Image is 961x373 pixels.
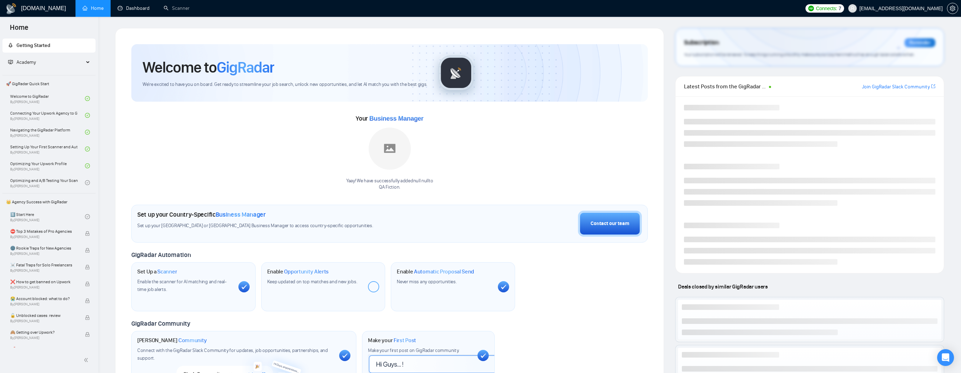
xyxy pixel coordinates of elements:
img: logo [6,3,17,14]
span: 7 [838,5,841,12]
h1: Enable [267,268,329,275]
span: Connect with the GigRadar Slack Community for updates, job opportunities, partnerships, and support. [137,347,328,361]
span: lock [85,298,90,303]
span: GigRadar Community [131,320,190,327]
span: check-circle [85,113,90,118]
span: rocket [8,43,13,48]
span: check-circle [85,180,90,185]
span: By [PERSON_NAME] [10,336,78,340]
a: export [931,83,935,90]
span: Subscription [684,37,719,49]
span: 🚀 Sell Yourself First [10,346,78,353]
span: lock [85,282,90,286]
span: check-circle [85,214,90,219]
span: GigRadar Automation [131,251,191,259]
span: Deals closed by similar GigRadar users [675,280,770,293]
span: Academy [17,59,36,65]
span: We're excited to have you on board. Get ready to streamline your job search, unlock new opportuni... [143,81,427,88]
span: Set up your [GEOGRAPHIC_DATA] or [GEOGRAPHIC_DATA] Business Manager to access country-specific op... [137,223,440,229]
span: check-circle [85,96,90,101]
span: Your [356,115,423,122]
span: Community [178,337,207,344]
span: GigRadar [217,58,274,77]
span: Your subscription will be renewed. To keep things running smoothly, make sure your payment method... [684,52,915,57]
a: 1️⃣ Start HereBy[PERSON_NAME] [10,209,85,224]
div: Yaay! We have successfully added null null to [346,178,433,191]
span: check-circle [85,147,90,151]
span: Enable the scanner for AI matching and real-time job alerts. [137,279,226,292]
a: dashboardDashboard [118,5,150,11]
span: Business Manager [369,115,423,122]
span: Connects: [816,5,837,12]
span: Academy [8,59,36,65]
span: 👑 Agency Success with GigRadar [3,195,95,209]
span: Home [4,22,34,37]
span: double-left [84,357,91,364]
div: Reminder [904,38,935,47]
span: lock [85,332,90,337]
span: By [PERSON_NAME] [10,269,78,273]
span: Opportunity Alerts [284,268,329,275]
button: Contact our team [578,211,642,237]
h1: Set Up a [137,268,177,275]
span: By [PERSON_NAME] [10,252,78,256]
span: Business Manager [216,211,266,218]
a: Welcome to GigRadarBy[PERSON_NAME] [10,91,85,106]
span: Latest Posts from the GigRadar Community [684,82,767,91]
li: Getting Started [2,39,96,53]
span: First Post [394,337,416,344]
h1: Enable [397,268,474,275]
span: 🙈 Getting over Upwork? [10,329,78,336]
span: lock [85,231,90,236]
span: lock [85,315,90,320]
img: gigradar-logo.png [439,55,474,90]
a: Connecting Your Upwork Agency to GigRadarBy[PERSON_NAME] [10,108,85,123]
img: placeholder.png [369,128,411,170]
span: 😭 Account blocked: what to do? [10,295,78,302]
span: check-circle [85,130,90,135]
span: Make your first post on GigRadar community. [368,347,459,353]
span: 🔓 Unblocked cases: review [10,312,78,319]
h1: Welcome to [143,58,274,77]
a: Setting Up Your First Scanner and Auto-BidderBy[PERSON_NAME] [10,141,85,157]
span: By [PERSON_NAME] [10,302,78,306]
span: ❌ How to get banned on Upwork [10,278,78,285]
span: ☠️ Fatal Traps for Solo Freelancers [10,262,78,269]
span: By [PERSON_NAME] [10,285,78,290]
span: lock [85,265,90,270]
h1: [PERSON_NAME] [137,337,207,344]
button: setting [947,3,958,14]
a: setting [947,6,958,11]
img: upwork-logo.png [808,6,814,11]
span: fund-projection-screen [8,60,13,65]
span: Never miss any opportunities. [397,279,456,285]
span: 🌚 Rookie Traps for New Agencies [10,245,78,252]
span: 🚀 GigRadar Quick Start [3,77,95,91]
span: Automatic Proposal Send [414,268,474,275]
h1: Make your [368,337,416,344]
a: Navigating the GigRadar PlatformBy[PERSON_NAME] [10,124,85,140]
p: QA Fiction . [346,184,433,191]
span: Scanner [157,268,177,275]
span: Keep updated on top matches and new jobs. [267,279,357,285]
div: Open Intercom Messenger [937,349,954,366]
a: homeHome [83,5,104,11]
h1: Set up your Country-Specific [137,211,266,218]
span: check-circle [85,163,90,168]
span: By [PERSON_NAME] [10,235,78,239]
a: Optimizing Your Upwork ProfileBy[PERSON_NAME] [10,158,85,174]
a: searchScanner [164,5,190,11]
span: Getting Started [17,42,50,48]
span: export [931,83,935,89]
span: By [PERSON_NAME] [10,319,78,323]
span: lock [85,248,90,253]
div: Contact our team [591,220,629,228]
a: Optimizing and A/B Testing Your Scanner for Better ResultsBy[PERSON_NAME] [10,175,85,190]
span: ⛔ Top 3 Mistakes of Pro Agencies [10,228,78,235]
span: user [850,6,855,11]
a: Join GigRadar Slack Community [862,83,930,91]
